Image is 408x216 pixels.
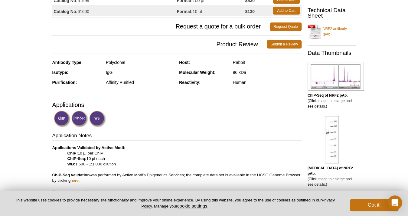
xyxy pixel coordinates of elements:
span: Request a quote for a bulk order [52,22,270,31]
div: 96 kDa [233,70,301,75]
div: Rabbit [233,60,301,65]
img: NRF2 antibody (pAb) tested by ChIP-Seq. [308,62,364,91]
strong: Purification: [52,80,77,85]
p: This website uses cookies to provide necessary site functionality and improve your online experie... [10,198,340,209]
strong: ChIP-Seq: [67,156,86,161]
img: ChIP Validated [54,111,70,127]
b: ChIP-Seq of NRF2 pAb. [308,93,348,98]
b: [MEDICAL_DATA] of NRF2 pAb. [308,166,353,176]
img: NRF2 antibody (pAb) tested by Western blot. [325,116,339,163]
a: Add to Cart [273,7,300,15]
div: Human [233,80,301,85]
strong: Reactivity: [179,80,201,85]
button: Got it! [350,199,398,211]
td: 61600 [52,5,177,16]
strong: Antibody Type: [52,60,83,65]
strong: Host: [179,60,190,65]
div: IgG [106,70,175,75]
h3: Published Applications [52,189,302,198]
div: Open Intercom Messenger [387,195,402,210]
td: 10 µl [177,5,245,16]
a: NRF2 antibody (pAb) [308,22,356,41]
a: Privacy Policy [141,198,335,208]
strong: Molecular Weight: [179,70,215,75]
a: Request Quote [270,22,302,31]
strong: Format: [177,9,193,14]
div: Affinity Purified [106,80,175,85]
strong: ChIP: [67,151,78,155]
a: here [70,178,78,183]
h2: Technical Data Sheet [308,8,356,18]
strong: WB: [67,162,75,166]
a: Submit a Review [267,40,301,48]
p: (Click image to enlarge and see details.) [308,165,356,187]
strong: Catalog No: [54,9,78,14]
img: Western Blot Validated [89,111,106,127]
strong: Isotype: [52,70,69,75]
p: 10 µl per ChIP 10 µl each 1:500 - 1:1,000 dilution was performed by Active Motif's Epigenetics Se... [52,145,302,183]
h3: Application Notes [52,132,302,141]
span: Product Review [52,40,267,48]
p: (Click image to enlarge and see details.) [308,93,356,109]
h3: Applications [52,100,302,109]
strong: $130 [245,9,255,14]
b: ChIP-Seq validation [52,173,90,177]
h2: Data Thumbnails [308,50,356,56]
img: ChIP-Seq Validated [71,111,88,127]
button: cookie settings [177,203,207,208]
div: Polyclonal [106,60,175,65]
b: Applications Validated by Active Motif: [52,145,126,150]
